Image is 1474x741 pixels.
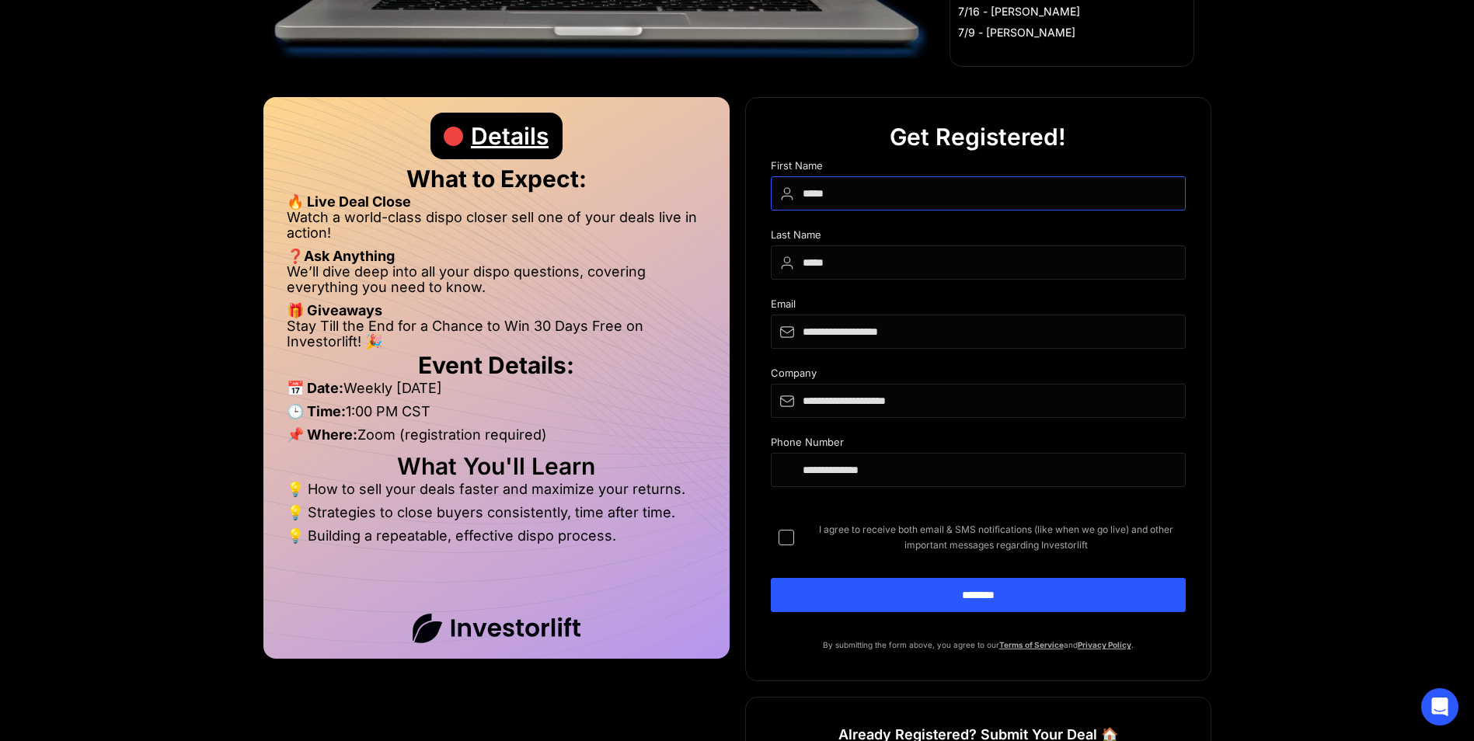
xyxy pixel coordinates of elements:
[890,113,1066,160] div: Get Registered!
[287,210,706,249] li: Watch a world-class dispo closer sell one of your deals live in action!
[287,403,346,419] strong: 🕒 Time:
[471,113,549,159] div: Details
[999,640,1064,649] a: Terms of Service
[807,522,1186,553] span: I agree to receive both email & SMS notifications (like when we go live) and other important mess...
[287,380,343,396] strong: 📅 Date:
[287,404,706,427] li: 1:00 PM CST
[1421,688,1458,725] div: Open Intercom Messenger
[1078,640,1131,649] a: Privacy Policy
[287,528,706,544] li: 💡 Building a repeatable, effective dispo process.
[287,193,411,210] strong: 🔥 Live Deal Close
[418,351,574,379] strong: Event Details:
[287,505,706,528] li: 💡 Strategies to close buyers consistently, time after time.
[287,318,706,350] li: Stay Till the End for a Chance to Win 30 Days Free on Investorlift! 🎉
[406,165,587,193] strong: What to Expect:
[287,426,357,443] strong: 📌 Where:
[771,298,1186,315] div: Email
[287,427,706,451] li: Zoom (registration required)
[771,367,1186,384] div: Company
[771,160,1186,176] div: First Name
[287,248,395,264] strong: ❓Ask Anything
[287,482,706,505] li: 💡 How to sell your deals faster and maximize your returns.
[287,302,382,318] strong: 🎁 Giveaways
[287,381,706,404] li: Weekly [DATE]
[771,229,1186,245] div: Last Name
[771,437,1186,453] div: Phone Number
[287,264,706,303] li: We’ll dive deep into all your dispo questions, covering everything you need to know.
[287,458,706,474] h2: What You'll Learn
[771,160,1186,637] form: DIspo Day Main Form
[771,637,1186,652] p: By submitting the form above, you agree to our and .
